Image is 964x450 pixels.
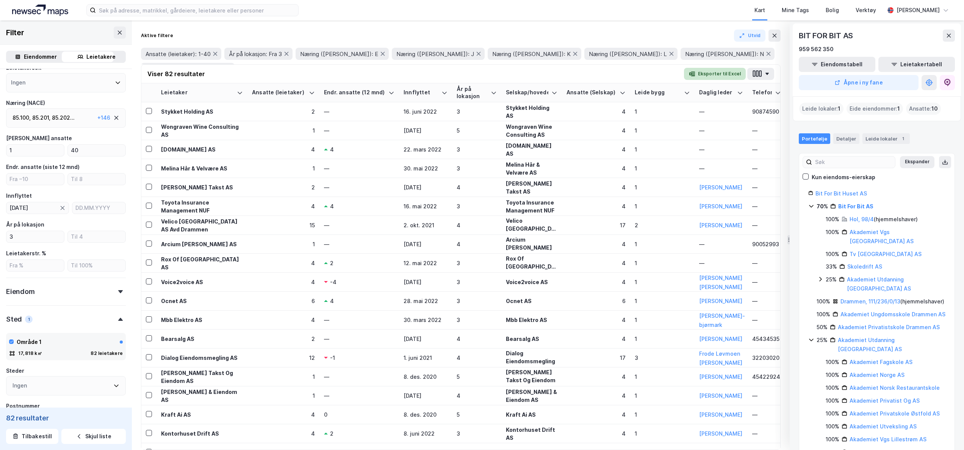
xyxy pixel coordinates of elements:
div: — [752,164,781,172]
div: 1 [635,259,690,267]
div: Melina Hår & Velvære AS [161,164,243,172]
div: Verktøy [856,6,876,15]
a: Akademiet Norge AS [850,372,905,378]
a: Skoledrift AS [847,263,882,270]
div: Stykket Holding AS [161,108,243,116]
div: 1 [635,145,690,153]
div: 4 [252,202,315,210]
div: 8. des. 2020 [404,411,448,419]
div: — [324,221,394,229]
input: Søk på adresse, matrikkel, gårdeiere, leietakere eller personer [96,5,298,16]
div: Ansatte (leietaker) [252,89,306,96]
span: Næring ([PERSON_NAME]): K [492,50,571,58]
div: 100% [826,396,839,405]
div: 6 [252,297,315,305]
div: 3 [457,108,497,116]
div: 100% [826,383,839,392]
iframe: Chat Widget [926,414,964,450]
div: 1 [635,127,690,134]
div: 85.202 ... [52,113,75,122]
div: 4 [567,164,626,172]
div: Mine Tags [782,6,809,15]
div: — [324,127,394,134]
div: 1 [635,108,690,116]
div: — [324,373,394,381]
div: 4 [567,373,626,381]
div: — [324,240,394,248]
div: Innflyttet [6,191,32,200]
div: 100% [826,409,839,418]
div: 1 [635,316,690,324]
div: Eide eiendommer : [847,103,903,115]
div: 4 [252,278,315,286]
div: Toyota Insurance Management NUF [506,198,557,214]
div: 25% [826,275,837,284]
div: 4 [567,411,626,419]
a: Drammen, 111/236/0/13 [840,298,900,305]
div: 2 [635,221,690,229]
div: [DATE] [404,127,448,134]
div: — [752,278,781,286]
div: 5 [457,411,497,419]
div: — [752,202,781,210]
div: — [699,145,743,153]
div: 45434535 [752,335,781,343]
div: Endr. ansatte (12 mnd) [324,89,385,96]
div: 8. des. 2020 [404,373,448,381]
button: Åpne i ny fane [799,75,919,90]
div: 1 [635,392,690,400]
div: — [699,240,743,248]
div: BIT FOR BIT AS [799,30,854,42]
div: 4 [457,392,497,400]
span: Næring ([PERSON_NAME]): L [589,50,667,58]
div: Endr. ansatte (siste 12 mnd) [6,162,80,172]
div: 2 [252,108,315,116]
div: — [324,392,394,400]
button: Utvid [734,30,766,42]
div: 30. mai 2022 [404,164,448,172]
div: Rox Of [GEOGRAPHIC_DATA] AS [161,255,243,271]
div: 50% [817,323,828,332]
div: 2 [330,259,333,267]
div: 100% [817,297,830,306]
div: — [752,316,781,324]
div: 100% [826,228,839,237]
div: [PERSON_NAME] Takst Og Eiendom AS [161,369,243,385]
span: Næring ([PERSON_NAME]): E [300,50,378,58]
div: Innflyttet [404,89,438,96]
input: Til 38 [68,145,125,156]
div: 1 [635,411,690,419]
div: [PERSON_NAME] Takst AS [506,180,557,195]
div: ( hjemmelshaver ) [850,215,918,224]
div: 1 [252,240,315,248]
div: 100% [826,435,839,444]
div: 90874590 [752,108,781,116]
div: — [324,183,394,191]
a: Hol, 98/4 [850,216,874,222]
input: DD.MM.YYYY [6,202,59,214]
div: 22. mars 2022 [404,145,448,153]
div: [DATE] [404,392,448,400]
a: Akademiet Privatistskole Drammen AS [838,324,940,330]
div: Eiendommer [24,52,57,61]
div: 33% [826,262,837,271]
div: 1 [635,430,690,437]
div: Kun eiendoms-eierskap [812,173,875,182]
div: Ocnet AS [161,297,243,305]
div: 3 [457,430,497,437]
div: Telefon [752,89,772,96]
span: Næring ([PERSON_NAME]): N [685,50,764,58]
div: 82 resultater [6,414,126,423]
div: — [752,430,781,437]
div: — [752,221,781,229]
div: [DATE] [404,278,448,286]
div: 25% [817,336,828,345]
div: Wongraven Wine Consulting AS [161,123,243,139]
span: 10 [931,104,938,113]
div: Leide lokaler [862,133,910,144]
div: 4 [252,411,315,419]
div: 4 [567,278,626,286]
div: Kraft Ai AS [161,411,243,419]
div: 1 [635,164,690,172]
span: 1 [838,104,840,113]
